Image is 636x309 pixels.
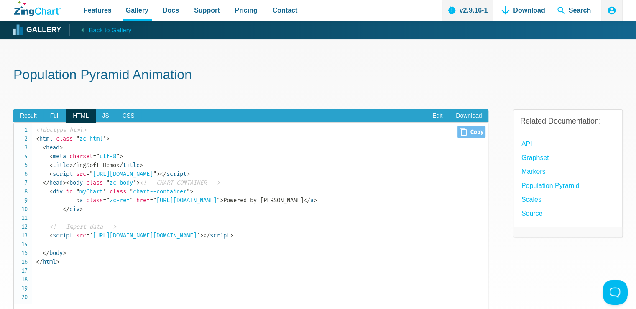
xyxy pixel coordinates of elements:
[106,197,110,204] span: "
[116,162,123,169] span: </
[49,170,53,178] span: <
[49,170,73,178] span: script
[73,135,106,142] span: zc-html
[160,170,186,178] span: script
[304,197,310,204] span: </
[126,188,190,195] span: chart--container
[520,116,616,126] h3: Related Documentation:
[103,135,106,142] span: "
[304,197,314,204] span: a
[66,179,83,186] span: body
[136,179,140,186] span: >
[43,144,59,151] span: head
[153,170,156,178] span: "
[140,162,143,169] span: >
[43,109,66,123] span: Full
[73,188,106,195] span: myChart
[133,179,136,186] span: "
[521,180,580,191] a: Population Pyramid
[84,5,112,16] span: Features
[89,25,131,36] span: Back to Gallery
[63,250,66,257] span: >
[103,179,106,186] span: =
[93,153,120,160] span: utf-8
[96,153,100,160] span: "
[521,208,543,219] a: source
[36,258,43,265] span: </
[73,135,76,142] span: =
[76,170,86,178] span: src
[79,206,83,213] span: >
[150,197,153,204] span: =
[103,197,106,204] span: =
[273,5,298,16] span: Contact
[63,206,79,213] span: div
[76,197,79,204] span: <
[203,232,210,239] span: </
[217,197,220,204] span: "
[86,170,89,178] span: =
[426,109,449,123] a: Edit
[69,162,73,169] span: >
[126,5,148,16] span: Gallery
[106,179,110,186] span: "
[76,188,79,195] span: "
[95,109,115,123] span: JS
[49,188,53,195] span: <
[93,153,96,160] span: =
[86,170,156,178] span: [URL][DOMAIN_NAME]
[56,135,73,142] span: class
[86,197,103,204] span: class
[13,109,43,123] span: Result
[186,170,190,178] span: >
[66,188,73,195] span: id
[36,126,86,134] span: <!doctype html>
[56,258,59,265] span: >
[26,26,61,34] strong: Gallery
[103,179,136,186] span: zc-body
[89,170,93,178] span: "
[150,197,220,204] span: [URL][DOMAIN_NAME]
[190,188,193,195] span: >
[36,126,488,266] code: ZingSoft Demo ​ ​ Powered by [PERSON_NAME]
[156,170,160,178] span: >
[110,188,126,195] span: class
[220,197,223,204] span: >
[49,162,69,169] span: title
[106,135,110,142] span: >
[140,179,220,186] span: <!-- CHART CONTAINER -->
[521,194,541,205] a: Scales
[49,153,53,160] span: <
[160,170,166,178] span: </
[73,188,76,195] span: =
[314,197,317,204] span: >
[130,197,133,204] span: "
[66,179,69,186] span: <
[136,197,150,204] span: href
[603,280,628,305] iframe: Toggle Customer Support
[36,258,56,265] span: html
[130,188,133,195] span: "
[49,232,73,239] span: script
[116,153,120,160] span: "
[186,188,190,195] span: "
[49,153,66,160] span: meta
[521,166,546,177] a: Markers
[521,138,532,149] a: API
[66,109,95,123] span: HTML
[43,179,49,186] span: </
[43,144,46,151] span: <
[36,135,53,142] span: html
[449,109,488,123] a: Download
[14,24,61,36] a: Gallery
[14,1,61,16] a: ZingChart Logo. Click to return to the homepage
[36,135,39,142] span: <
[69,24,131,36] a: Back to Gallery
[120,153,123,160] span: >
[49,162,53,169] span: <
[86,179,103,186] span: class
[13,66,623,85] h1: Population Pyramid Animation
[203,232,230,239] span: script
[521,152,549,163] a: Graphset
[163,5,179,16] span: Docs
